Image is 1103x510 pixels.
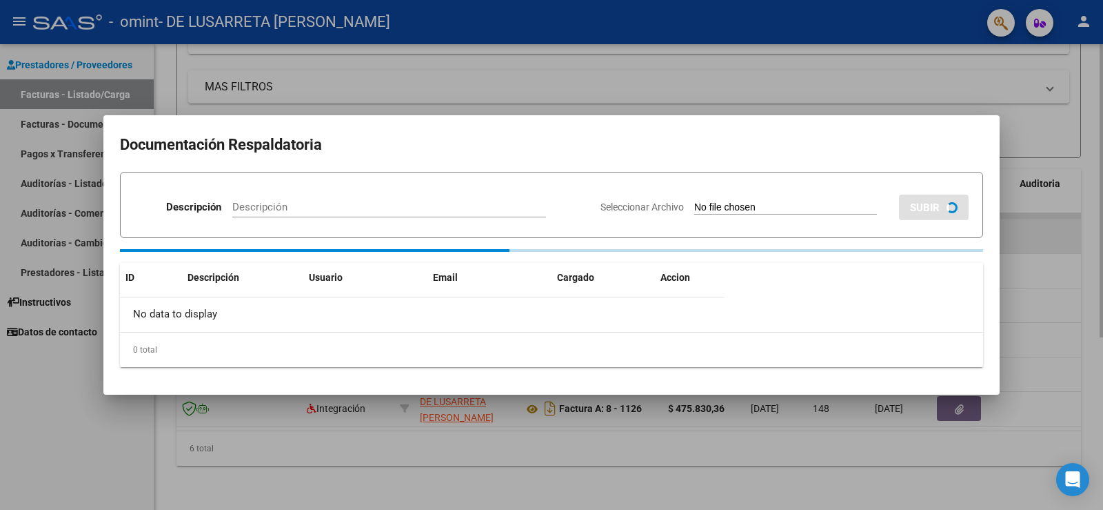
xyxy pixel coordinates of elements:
datatable-header-cell: Usuario [303,263,427,293]
span: Usuario [309,272,343,283]
span: Email [433,272,458,283]
span: SUBIR [910,202,940,214]
h2: Documentación Respaldatoria [120,132,983,158]
div: Open Intercom Messenger [1056,463,1089,496]
div: 0 total [120,333,983,367]
div: No data to display [120,297,724,332]
button: SUBIR [899,195,969,220]
span: Seleccionar Archivo [600,202,684,213]
span: ID [125,272,134,283]
datatable-header-cell: Cargado [551,263,655,293]
datatable-header-cell: Email [427,263,551,293]
datatable-header-cell: Descripción [182,263,303,293]
span: Cargado [557,272,594,283]
span: Accion [660,272,690,283]
datatable-header-cell: ID [120,263,182,293]
p: Descripción [166,199,221,215]
datatable-header-cell: Accion [655,263,724,293]
span: Descripción [188,272,239,283]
